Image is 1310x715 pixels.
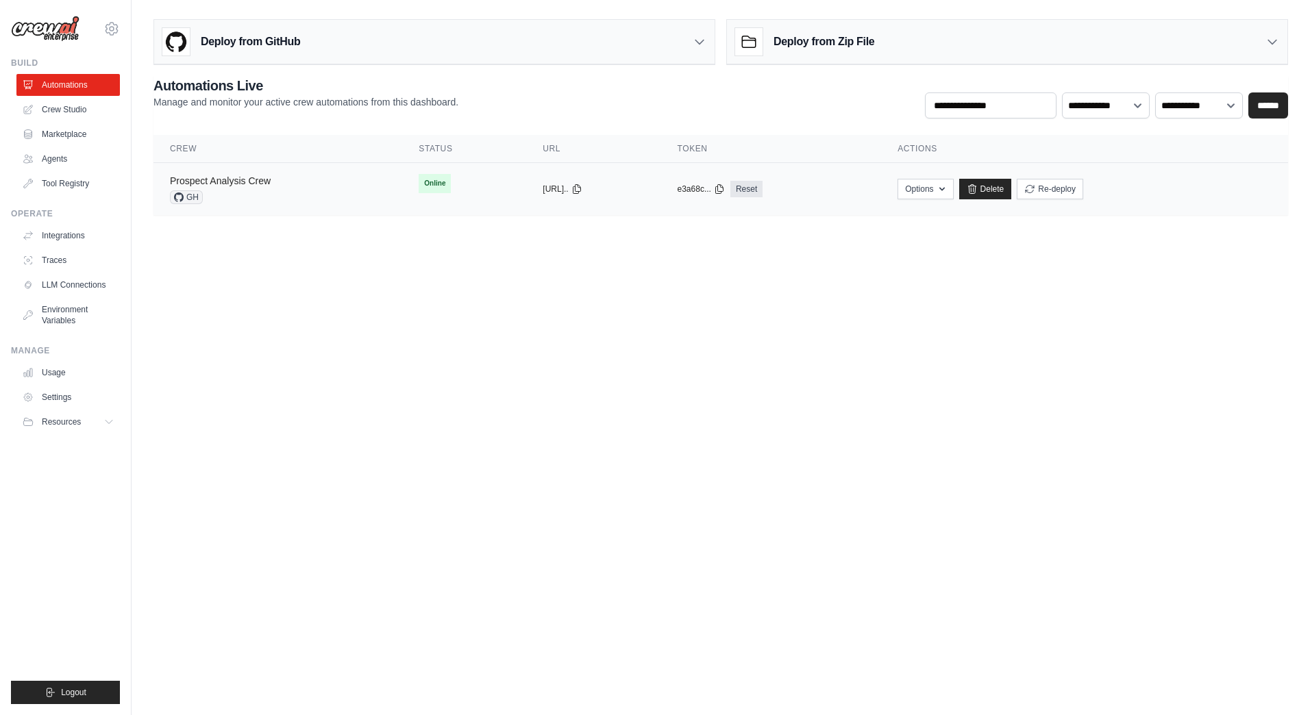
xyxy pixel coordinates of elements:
th: Status [402,135,526,163]
span: Online [419,174,451,193]
h3: Deploy from GitHub [201,34,300,50]
button: Options [898,179,953,199]
a: LLM Connections [16,274,120,296]
a: Settings [16,386,120,408]
a: Traces [16,249,120,271]
button: Logout [11,681,120,704]
a: Delete [959,179,1012,199]
th: URL [526,135,660,163]
div: Manage [11,345,120,356]
span: GH [170,190,203,204]
th: Actions [881,135,1288,163]
a: Prospect Analysis Crew [170,175,271,186]
h2: Automations Live [153,76,458,95]
a: Integrations [16,225,120,247]
p: Manage and monitor your active crew automations from this dashboard. [153,95,458,109]
div: Build [11,58,120,68]
button: Re-deploy [1017,179,1083,199]
a: Environment Variables [16,299,120,331]
h3: Deploy from Zip File [774,34,874,50]
a: Usage [16,362,120,384]
img: Logo [11,16,79,42]
a: Automations [16,74,120,96]
a: Reset [730,181,763,197]
a: Agents [16,148,120,170]
a: Crew Studio [16,99,120,121]
button: Resources [16,411,120,433]
div: Operate [11,208,120,219]
th: Crew [153,135,402,163]
span: Resources [42,416,81,427]
button: e3a68c... [678,184,725,195]
a: Marketplace [16,123,120,145]
a: Tool Registry [16,173,120,195]
img: GitHub Logo [162,28,190,55]
th: Token [661,135,882,163]
span: Logout [61,687,86,698]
